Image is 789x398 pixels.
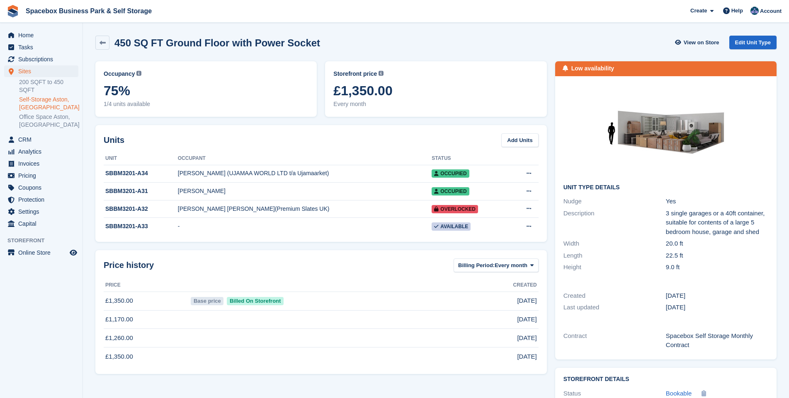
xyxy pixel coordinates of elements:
span: Account [760,7,782,15]
span: Create [690,7,707,15]
span: Pricing [18,170,68,181]
span: Coupons [18,182,68,193]
span: Storefront [7,236,83,245]
span: CRM [18,134,68,145]
img: icon-info-grey-7440780725fd019a000dd9b08b2336e03edf1995a4989e88bcd33f0948082b44.svg [379,71,384,76]
span: Sites [18,65,68,77]
div: [PERSON_NAME] (UJAMAA WORLD LTD t/a Ujamaarket) [178,169,432,178]
div: Nudge [563,197,666,206]
div: [DATE] [666,291,768,301]
a: menu [4,247,78,258]
td: £1,170.00 [104,310,189,329]
div: Spacebox Self Storage Monthly Contract [666,331,768,350]
div: Length [563,251,666,261]
div: 22.5 ft [666,251,768,261]
th: Status [432,152,509,165]
div: 3 single garages or a 40ft container, suitable for contents of a large 5 bedroom house, garage an... [666,209,768,237]
a: View on Store [674,36,723,49]
span: Occupancy [104,70,135,78]
a: Edit Unit Type [729,36,777,49]
div: 9.0 ft [666,263,768,272]
a: menu [4,53,78,65]
td: - [178,218,432,235]
span: Storefront price [333,70,377,78]
a: menu [4,194,78,205]
div: 20.0 ft [666,239,768,248]
img: 400-sqft-unit.jpg [604,84,728,178]
a: menu [4,170,78,181]
span: 1/4 units available [104,100,308,109]
a: menu [4,158,78,169]
h2: Unit Type details [563,184,768,191]
td: £1,260.00 [104,329,189,347]
span: Help [731,7,743,15]
span: Subscriptions [18,53,68,65]
div: SBBM3201-A34 [104,169,178,178]
img: icon-info-grey-7440780725fd019a000dd9b08b2336e03edf1995a4989e88bcd33f0948082b44.svg [136,71,141,76]
span: Price history [104,259,154,271]
span: Created [513,281,537,289]
a: menu [4,134,78,145]
span: Home [18,29,68,41]
a: menu [4,182,78,193]
img: Daud [750,7,759,15]
div: SBBM3201-A32 [104,205,178,213]
div: Low availability [571,64,614,73]
td: £1,350.00 [104,292,189,310]
th: Price [104,279,189,292]
h2: 450 SQ FT Ground Floor with Power Socket [114,37,320,48]
span: [DATE] [517,352,537,362]
span: Overlocked [432,205,478,213]
span: Bookable [666,390,692,397]
a: menu [4,41,78,53]
th: Unit [104,152,178,165]
span: Invoices [18,158,68,169]
span: Capital [18,218,68,229]
div: Contract [563,331,666,350]
span: Base price [191,297,223,305]
h2: Storefront Details [563,376,768,383]
span: [DATE] [517,296,537,306]
a: Self-Storage Aston, [GEOGRAPHIC_DATA] [19,96,78,111]
div: SBBM3201-A33 [104,222,178,231]
div: Last updated [563,303,666,312]
div: Created [563,291,666,301]
span: Occupied [432,169,469,178]
td: £1,350.00 [104,347,189,366]
div: Yes [666,197,768,206]
span: Available [432,222,471,231]
span: 75% [104,83,308,98]
span: View on Store [684,39,719,47]
a: menu [4,65,78,77]
img: stora-icon-8386f47178a22dfd0bd8f6a31ec36ba5ce8667c1dd55bd0f319d3a0aa187defe.svg [7,5,19,17]
a: Spacebox Business Park & Self Storage [22,4,155,18]
span: [DATE] [517,315,537,324]
a: menu [4,206,78,217]
span: Online Store [18,247,68,258]
div: Description [563,209,666,237]
a: Preview store [68,248,78,258]
span: Billing Period: [458,261,495,270]
span: Settings [18,206,68,217]
div: [PERSON_NAME] [PERSON_NAME](Premium Slates UK) [178,205,432,213]
a: menu [4,218,78,229]
div: Width [563,239,666,248]
span: Billed On Storefront [227,297,284,305]
a: 200 SQFT to 450 SQFT [19,78,78,94]
span: Protection [18,194,68,205]
div: Height [563,263,666,272]
span: £1,350.00 [333,83,538,98]
span: Every month [333,100,538,109]
span: Occupied [432,187,469,195]
button: Billing Period: Every month [454,258,539,272]
a: Add Units [501,133,538,147]
span: Tasks [18,41,68,53]
a: Office Space Aston, [GEOGRAPHIC_DATA] [19,113,78,129]
div: [PERSON_NAME] [178,187,432,195]
a: menu [4,29,78,41]
th: Occupant [178,152,432,165]
span: Every month [495,261,527,270]
h2: Units [104,134,124,146]
a: menu [4,146,78,157]
span: [DATE] [517,333,537,343]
